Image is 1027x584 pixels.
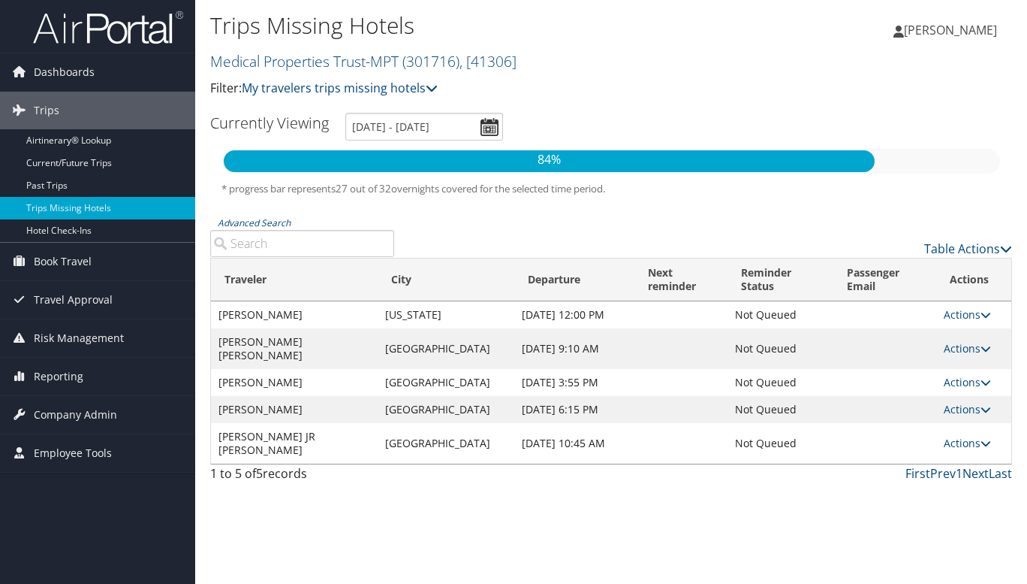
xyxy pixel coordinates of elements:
input: [DATE] - [DATE] [345,113,503,141]
td: [DATE] 10:45 AM [514,423,634,464]
a: Medical Properties Trust-MPT [210,51,517,71]
td: [GEOGRAPHIC_DATA] [378,423,514,464]
a: Actions [944,341,991,356]
a: Table Actions [924,241,1012,257]
span: Employee Tools [34,434,112,472]
span: 27 out of 32 [336,182,391,195]
td: [PERSON_NAME] [211,396,378,423]
span: Company Admin [34,396,117,434]
td: Not Queued [727,328,833,369]
th: Actions [936,259,1011,301]
a: 1 [956,465,962,482]
th: Traveler: activate to sort column ascending [211,259,378,301]
td: [DATE] 12:00 PM [514,301,634,328]
span: Reporting [34,358,83,395]
span: Book Travel [34,243,92,280]
a: Advanced Search [218,216,291,229]
h3: Currently Viewing [210,113,329,133]
a: Actions [944,436,991,450]
th: Departure: activate to sort column descending [514,259,634,301]
td: Not Queued [727,396,833,423]
p: Filter: [210,79,745,98]
th: Reminder Status [727,259,833,301]
a: Actions [944,307,991,322]
td: [PERSON_NAME] [211,369,378,396]
span: Travel Approval [34,281,113,319]
img: airportal-logo.png [33,10,183,45]
td: Not Queued [727,301,833,328]
td: [GEOGRAPHIC_DATA] [378,328,514,369]
td: [DATE] 9:10 AM [514,328,634,369]
td: [GEOGRAPHIC_DATA] [378,396,514,423]
input: Advanced Search [210,230,394,257]
a: My travelers trips missing hotels [242,80,438,96]
span: Trips [34,92,59,129]
a: Prev [930,465,956,482]
a: First [905,465,930,482]
td: Not Queued [727,423,833,464]
th: Next reminder [634,259,727,301]
span: Risk Management [34,319,124,357]
a: Actions [944,375,991,389]
td: [US_STATE] [378,301,514,328]
td: [PERSON_NAME] [211,301,378,328]
span: 5 [256,465,263,482]
a: [PERSON_NAME] [893,8,1012,53]
h1: Trips Missing Hotels [210,10,745,41]
td: Not Queued [727,369,833,396]
th: Passenger Email: activate to sort column ascending [833,259,936,301]
td: [GEOGRAPHIC_DATA] [378,369,514,396]
h5: * progress bar represents overnights covered for the selected time period. [221,182,1001,196]
th: City: activate to sort column ascending [378,259,514,301]
div: 1 to 5 of records [210,464,394,490]
td: [PERSON_NAME] JR [PERSON_NAME] [211,423,378,464]
td: [PERSON_NAME] [PERSON_NAME] [211,328,378,369]
span: [PERSON_NAME] [904,22,997,38]
span: Dashboards [34,53,95,91]
a: Last [989,465,1012,482]
span: , [ 41306 ] [459,51,517,71]
a: Actions [944,402,991,416]
td: [DATE] 3:55 PM [514,369,634,396]
span: ( 301716 ) [402,51,459,71]
a: Next [962,465,989,482]
p: 84% [224,150,875,170]
td: [DATE] 6:15 PM [514,396,634,423]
